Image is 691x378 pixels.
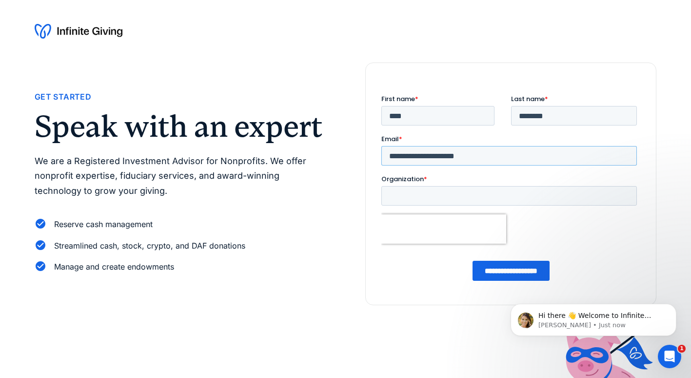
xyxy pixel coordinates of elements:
[496,283,691,352] iframe: Intercom notifications message
[678,345,686,353] span: 1
[54,260,174,273] div: Manage and create endowments
[54,218,153,231] div: Reserve cash management
[381,94,641,289] iframe: Form 0
[35,154,326,199] p: We are a Registered Investment Advisor for Nonprofits. We offer nonprofit expertise, fiduciary se...
[35,90,91,104] div: Get Started
[54,239,245,252] div: Streamlined cash, stock, crypto, and DAF donations
[658,345,681,368] iframe: Intercom live chat
[35,111,326,142] h2: Speak with an expert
